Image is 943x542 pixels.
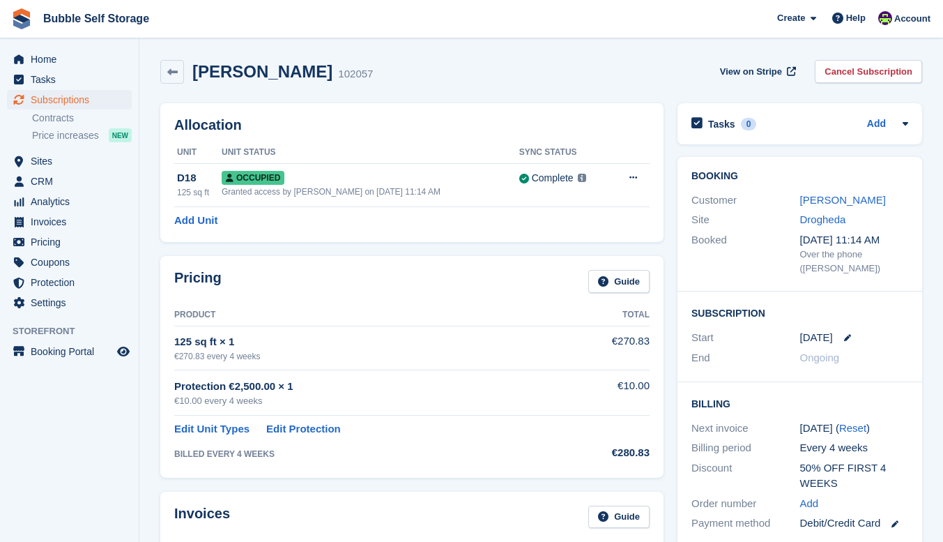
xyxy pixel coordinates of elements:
a: menu [7,212,132,232]
div: €10.00 every 4 weeks [174,394,562,408]
a: Guide [588,270,650,293]
a: menu [7,232,132,252]
div: 102057 [338,66,373,82]
span: Home [31,50,114,69]
th: Unit Status [222,142,519,164]
h2: Invoices [174,506,230,529]
th: Sync Status [519,142,610,164]
div: Complete [532,171,574,186]
div: Customer [691,193,800,209]
a: View on Stripe [714,60,799,83]
div: Billing period [691,440,800,456]
div: Granted access by [PERSON_NAME] on [DATE] 11:14 AM [222,186,519,198]
span: Subscriptions [31,90,114,110]
div: Next invoice [691,421,800,437]
h2: Billing [691,396,908,410]
div: €270.83 every 4 weeks [174,350,562,363]
span: Ongoing [800,352,840,363]
div: D18 [177,170,222,186]
a: menu [7,90,132,110]
span: Help [846,11,866,25]
th: Product [174,304,562,326]
div: Every 4 weeks [800,440,909,456]
span: Pricing [31,232,114,252]
div: Booked [691,232,800,276]
span: CRM [31,172,114,191]
a: Bubble Self Storage [38,7,155,30]
span: Invoices [31,212,114,232]
span: Booking Portal [31,342,114,361]
a: menu [7,70,132,89]
a: Add [867,116,886,133]
img: stora-icon-8386f47178a22dfd0bd8f6a31ec36ba5ce8667c1dd55bd0f319d3a0aa187defe.svg [11,8,32,29]
div: End [691,350,800,366]
span: Occupied [222,171,284,185]
time: 2025-08-18 00:00:00 UTC [800,330,833,346]
td: €270.83 [562,326,650,370]
span: Create [777,11,805,25]
span: Price increases [32,129,99,142]
div: 50% OFF FIRST 4 WEEKS [800,460,909,492]
span: View on Stripe [720,65,782,79]
div: Payment method [691,515,800,532]
a: menu [7,172,132,191]
div: Over the phone ([PERSON_NAME]) [800,248,909,275]
span: Account [894,12,930,26]
a: Cancel Subscription [815,60,922,83]
h2: Tasks [708,118,735,130]
div: €280.83 [562,445,650,461]
a: Add Unit [174,213,217,229]
div: Site [691,212,800,228]
div: Protection €2,500.00 × 1 [174,379,562,395]
img: Tom Gilmore [878,11,892,25]
div: [DATE] ( ) [800,421,909,437]
div: Start [691,330,800,346]
span: Sites [31,151,114,171]
img: icon-info-grey-7440780725fd019a000dd9b08b2336e03edf1995a4989e88bcd33f0948082b44.svg [578,174,586,182]
div: Debit/Credit Card [800,515,909,532]
th: Unit [174,142,222,164]
a: menu [7,253,132,272]
a: Add [800,496,819,512]
a: Reset [839,422,866,434]
div: [DATE] 11:14 AM [800,232,909,248]
a: menu [7,293,132,313]
span: Storefront [13,324,139,338]
td: €10.00 [562,370,650,416]
th: Total [562,304,650,326]
a: menu [7,273,132,292]
a: Guide [588,506,650,529]
div: Order number [691,496,800,512]
span: Coupons [31,253,114,272]
div: 125 sq ft [177,186,222,199]
a: Drogheda [800,213,846,225]
div: 0 [741,118,757,130]
h2: [PERSON_NAME] [192,62,332,81]
a: [PERSON_NAME] [800,194,886,206]
a: menu [7,342,132,361]
a: Contracts [32,112,132,125]
a: Preview store [115,343,132,360]
div: NEW [109,128,132,142]
a: menu [7,151,132,171]
a: Edit Unit Types [174,421,250,437]
h2: Subscription [691,306,908,319]
a: menu [7,192,132,211]
a: Edit Protection [266,421,341,437]
h2: Allocation [174,117,650,133]
div: 125 sq ft × 1 [174,334,562,350]
span: Tasks [31,70,114,89]
div: Discount [691,460,800,492]
span: Protection [31,273,114,292]
a: Price increases NEW [32,128,132,143]
span: Settings [31,293,114,313]
span: Analytics [31,192,114,211]
a: menu [7,50,132,69]
h2: Booking [691,171,908,182]
div: BILLED EVERY 4 WEEKS [174,448,562,460]
h2: Pricing [174,270,222,293]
